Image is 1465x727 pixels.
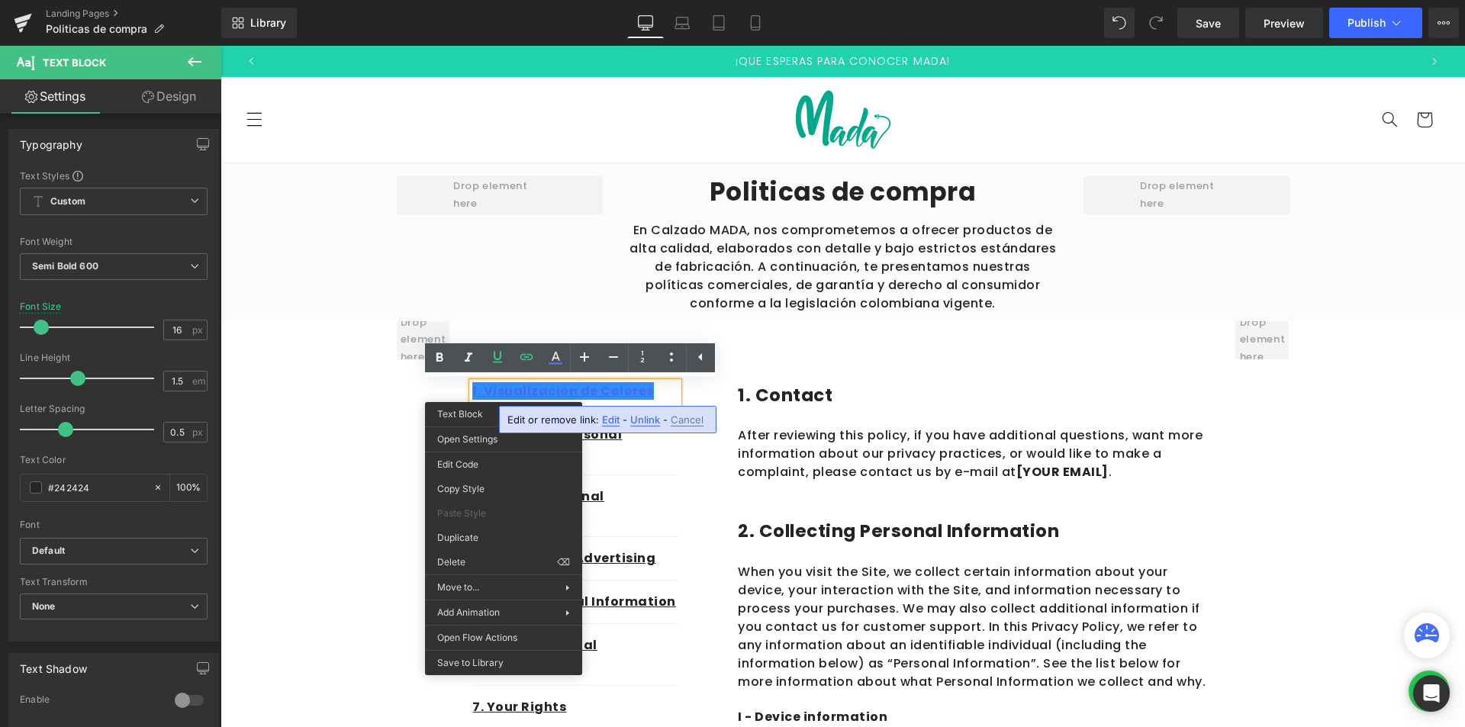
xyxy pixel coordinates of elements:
a: 3. Sharing Personal Information [252,442,384,478]
a: Mada Shoes [563,37,682,111]
a: 4. Behavioural Advertising [252,503,435,521]
p: I - Device information [517,664,992,680]
span: Open Flow Actions [437,631,570,645]
span: Unlink [630,413,660,426]
a: Laptop [664,8,700,38]
button: Publish [1329,8,1422,38]
a: Tablet [700,8,737,38]
span: ¡QUE ESPERAS PARA CONOCER MADA! [515,8,729,23]
span: em [192,376,205,386]
input: Color [48,479,146,496]
i: Default [32,545,65,558]
div: Enable [20,693,159,709]
a: 5. Using Personal Information [252,547,456,565]
a: Preview [1245,8,1323,38]
div: Text Color [20,455,208,465]
span: Cancel [671,413,704,426]
span: Library [250,16,286,30]
span: px [192,325,205,335]
a: 1. Visualizacion de Colores [252,336,433,354]
span: When you visit the Site, we collect certain information about your device, your interaction with ... [517,517,985,645]
span: Delete [437,555,557,569]
div: Line Height [20,352,208,363]
span: ⌫ [557,555,570,569]
span: - [623,413,627,426]
span: Text Block [43,56,106,69]
div: Font Size [20,301,62,312]
button: Undo [1104,8,1135,38]
div: Text Transform [20,577,208,587]
span: Paste Style [437,507,570,520]
span: Duplicate [437,531,570,545]
a: New Library [221,8,297,38]
div: Text Styles [20,169,208,182]
span: Open Settings [437,433,570,446]
h1: 2. Collecting Personal Information [517,472,992,499]
span: Copy Style [437,482,570,496]
div: Font [20,520,208,530]
img: Mada Shoes [569,43,676,105]
span: Preview [1264,15,1305,31]
span: Save to Library [437,656,570,670]
span: Save [1196,15,1221,31]
span: Add Animation [437,606,565,619]
span: Text Block [437,408,483,420]
b: Semi Bold 600 [32,260,98,272]
a: Design [114,79,224,114]
span: Edit Code [437,458,570,471]
h1: 1. Contact [517,336,992,363]
a: 2. Collecting Personal Information [252,380,401,416]
div: Text Shadow [20,654,87,675]
span: Publish [1347,17,1386,29]
summary: Búsqueda [1151,56,1186,92]
span: px [192,427,205,437]
b: Custom [50,195,85,208]
p: After reviewing this policy, if you have additional questions, want more information about our pr... [517,381,992,436]
div: Open Intercom Messenger [1413,675,1450,712]
p: En Calzado MADA, nos comprometemos a ofrecer productos de alta calidad, elaborados con detalle y ... [405,175,840,267]
div: % [170,474,207,501]
a: 7. Your Rights [252,652,346,670]
a: Mobile [737,8,774,38]
span: Move to... [437,581,565,594]
h2: Politicas de compra [405,130,840,163]
div: Letter Spacing [20,404,208,414]
button: More [1428,8,1459,38]
span: - [663,413,668,426]
div: Font Weight [20,236,208,247]
strong: [YOUR EMAIL] [796,417,888,435]
b: None [32,600,56,612]
span: Edit [602,413,620,426]
summary: Menú [16,56,51,92]
div: Typography [20,130,82,151]
button: Redo [1141,8,1171,38]
a: 6. Selling Personal Information [252,590,377,626]
span: Politicas de compra [46,23,147,35]
span: Edit or remove link: [507,413,599,426]
a: Landing Pages [46,8,221,20]
a: Desktop [627,8,664,38]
